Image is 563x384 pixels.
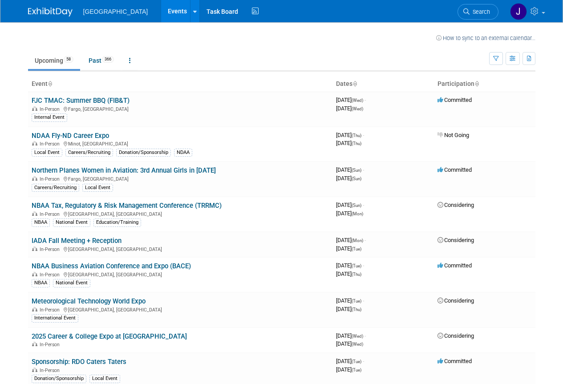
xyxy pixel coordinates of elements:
img: In-Person Event [32,342,37,346]
span: [DATE] [336,210,363,217]
span: Considering [437,332,474,339]
span: [DATE] [336,97,366,103]
img: In-Person Event [32,307,37,311]
span: [GEOGRAPHIC_DATA] [83,8,148,15]
span: [DATE] [336,132,364,138]
span: [DATE] [336,306,361,312]
div: NBAA [32,218,50,226]
span: [DATE] [336,332,366,339]
img: In-Person Event [32,211,37,216]
div: Local Event [32,149,62,157]
span: (Wed) [352,342,363,347]
div: Careers/Recruiting [65,149,113,157]
a: Sponsorship: RDO Caters Taters [32,358,126,366]
span: In-Person [40,307,62,313]
span: (Mon) [352,238,363,243]
a: Meteorological Technology World Expo [32,297,146,305]
span: Committed [437,166,472,173]
span: (Sun) [352,176,361,181]
div: [GEOGRAPHIC_DATA], [GEOGRAPHIC_DATA] [32,210,329,217]
img: In-Person Event [32,141,37,146]
span: Considering [437,297,474,304]
span: - [365,332,366,339]
img: Jeremy Sobolik [510,3,527,20]
span: (Tue) [352,299,361,303]
span: Considering [437,202,474,208]
span: In-Person [40,247,62,252]
a: Northern Planes Women in Aviation: 3rd Annual Girls in [DATE] [32,166,216,174]
a: NDAA Fly-ND Career Expo [32,132,109,140]
span: Not Going [437,132,469,138]
span: 366 [102,56,114,63]
span: (Tue) [352,263,361,268]
span: [DATE] [336,175,361,182]
span: In-Person [40,211,62,217]
a: Past366 [82,52,121,69]
span: - [363,262,364,269]
span: - [363,132,364,138]
span: - [365,237,366,243]
img: In-Person Event [32,272,37,276]
span: (Wed) [352,106,363,111]
span: [DATE] [336,340,363,347]
span: (Mon) [352,211,363,216]
span: In-Person [40,342,62,348]
div: Fargo, [GEOGRAPHIC_DATA] [32,105,329,112]
a: Sort by Participation Type [474,80,479,87]
span: - [365,97,366,103]
img: In-Person Event [32,247,37,251]
span: (Thu) [352,141,361,146]
a: 2025 Career & College Expo at [GEOGRAPHIC_DATA] [32,332,187,340]
div: Local Event [89,375,120,383]
a: IADA Fall Meeting + Reception [32,237,122,245]
span: (Thu) [352,307,361,312]
span: (Sun) [352,203,361,208]
span: (Thu) [352,272,361,277]
div: Minot, [GEOGRAPHIC_DATA] [32,140,329,147]
span: (Tue) [352,359,361,364]
span: Committed [437,262,472,269]
span: (Wed) [352,334,363,339]
span: (Tue) [352,247,361,251]
a: FJC TMAC: Summer BBQ (FIB&T) [32,97,130,105]
a: NBAA Tax, Regulatory & Risk Management Conference (TRRMC) [32,202,222,210]
span: [DATE] [336,297,364,304]
span: - [363,166,364,173]
img: In-Person Event [32,106,37,111]
span: In-Person [40,368,62,373]
div: Internal Event [32,113,67,121]
span: Considering [437,237,474,243]
a: Sort by Event Name [48,80,52,87]
div: NDAA [174,149,192,157]
div: Careers/Recruiting [32,184,79,192]
div: [GEOGRAPHIC_DATA], [GEOGRAPHIC_DATA] [32,271,329,278]
span: In-Person [40,106,62,112]
span: [DATE] [336,237,366,243]
div: Local Event [82,184,113,192]
div: [GEOGRAPHIC_DATA], [GEOGRAPHIC_DATA] [32,245,329,252]
th: Dates [332,77,434,92]
div: Donation/Sponsorship [116,149,171,157]
div: International Event [32,314,78,322]
div: Donation/Sponsorship [32,375,86,383]
span: Committed [437,358,472,364]
span: In-Person [40,176,62,182]
span: (Tue) [352,368,361,372]
span: - [363,358,364,364]
span: - [363,202,364,208]
div: National Event [53,218,90,226]
span: In-Person [40,272,62,278]
div: Fargo, [GEOGRAPHIC_DATA] [32,175,329,182]
span: (Wed) [352,98,363,103]
span: Search [470,8,490,15]
img: In-Person Event [32,176,37,181]
img: In-Person Event [32,368,37,372]
span: [DATE] [336,202,364,208]
img: ExhibitDay [28,8,73,16]
div: National Event [53,279,90,287]
span: [DATE] [336,140,361,146]
span: [DATE] [336,166,364,173]
th: Participation [434,77,535,92]
span: (Sun) [352,168,361,173]
span: [DATE] [336,262,364,269]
